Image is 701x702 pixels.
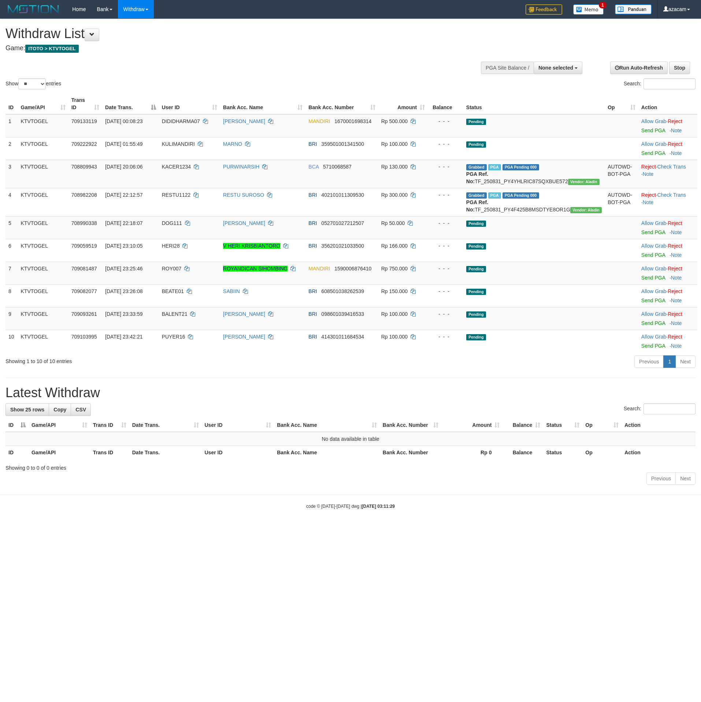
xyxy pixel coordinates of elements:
span: BALENT21 [162,311,188,317]
span: Pending [466,243,486,250]
span: Copy 5710068587 to clipboard [323,164,352,170]
a: Send PGA [641,320,665,326]
span: · [641,311,668,317]
td: · · [638,160,697,188]
td: 6 [5,239,18,262]
span: [DATE] 01:55:49 [105,141,142,147]
span: Grabbed [466,192,487,199]
th: Bank Acc. Number: activate to sort column ascending [305,93,378,114]
a: Note [671,252,682,258]
span: KACER1234 [162,164,191,170]
select: Showentries [18,78,46,89]
a: PURWINARSIH [223,164,259,170]
td: · · [638,188,697,216]
a: V HERI KRISBIANTORO [223,243,280,249]
span: DIDIDHARMA07 [162,118,200,124]
label: Search: [624,403,696,414]
span: MANDIRI [308,266,330,271]
td: · [638,137,697,160]
input: Search: [643,78,696,89]
span: 709082077 [71,288,97,294]
th: User ID: activate to sort column ascending [202,418,274,432]
span: ROY007 [162,266,182,271]
td: · [638,307,697,330]
th: Op [582,446,622,459]
div: - - - [431,191,460,199]
th: ID [5,446,29,459]
th: ID: activate to sort column descending [5,418,29,432]
td: · [638,284,697,307]
span: BRI [308,288,317,294]
th: Date Trans. [129,446,202,459]
th: Date Trans.: activate to sort column descending [102,93,159,114]
th: Action [622,418,696,432]
a: SABIIN [223,288,240,294]
strong: [DATE] 03:11:29 [362,504,395,509]
a: Reject [668,334,682,340]
a: [PERSON_NAME] [223,334,265,340]
a: Note [671,128,682,133]
div: - - - [431,265,460,272]
span: Copy 052701027212507 to clipboard [321,220,364,226]
div: - - - [431,140,460,148]
a: Note [671,275,682,281]
a: Allow Grab [641,334,666,340]
td: KTVTOGEL [18,188,68,216]
span: 709222922 [71,141,97,147]
img: panduan.png [615,4,652,14]
span: 709059519 [71,243,97,249]
a: 1 [663,355,676,368]
span: Pending [466,334,486,340]
a: Note [671,150,682,156]
a: Reject [668,141,682,147]
th: Op: activate to sort column ascending [582,418,622,432]
span: Rp 750.000 [381,266,408,271]
th: Game/API: activate to sort column ascending [18,93,68,114]
h1: Latest Withdraw [5,385,696,400]
span: [DATE] 22:18:07 [105,220,142,226]
th: Bank Acc. Name: activate to sort column ascending [274,418,380,432]
span: [DATE] 23:25:46 [105,266,142,271]
th: Game/API [29,446,90,459]
span: BRI [308,141,317,147]
a: Note [671,298,682,303]
span: [DATE] 00:08:23 [105,118,142,124]
div: - - - [431,310,460,318]
span: · [641,288,668,294]
td: 10 [5,330,18,352]
span: RESTU1122 [162,192,191,198]
th: Action [638,93,697,114]
span: Pending [466,221,486,227]
td: 9 [5,307,18,330]
span: Copy 608501038262539 to clipboard [321,288,364,294]
small: code © [DATE]-[DATE] dwg | [306,504,395,509]
a: Reject [668,220,682,226]
label: Search: [624,78,696,89]
a: [PERSON_NAME] [223,220,265,226]
td: No data available in table [5,432,696,446]
span: Rp 150.000 [381,288,408,294]
h1: Withdraw List [5,26,460,41]
span: Rp 100.000 [381,141,408,147]
span: 708982208 [71,192,97,198]
span: Pending [466,266,486,272]
span: Rp 130.000 [381,164,408,170]
span: [DATE] 23:10:05 [105,243,142,249]
span: [DATE] 23:33:59 [105,311,142,317]
th: Bank Acc. Number [380,446,441,459]
a: Allow Grab [641,141,666,147]
div: Showing 1 to 10 of 10 entries [5,355,287,365]
div: - - - [431,333,460,340]
a: Send PGA [641,275,665,281]
span: Vendor URL: https://payment4.1velocity.biz [568,179,600,185]
span: BRI [308,311,317,317]
a: [PERSON_NAME] [223,311,265,317]
th: Balance [502,446,543,459]
a: Check Trans [657,164,686,170]
a: Previous [646,472,676,485]
a: Allow Grab [641,288,666,294]
span: PGA Pending [502,164,539,170]
td: KTVTOGEL [18,262,68,284]
span: [DATE] 20:06:06 [105,164,142,170]
a: Reject [668,243,682,249]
